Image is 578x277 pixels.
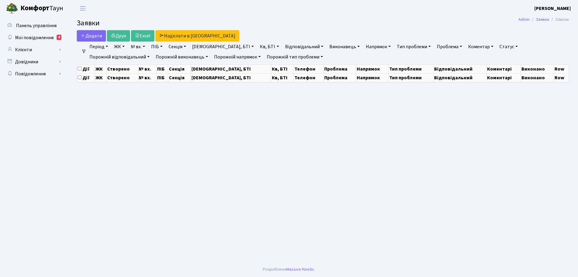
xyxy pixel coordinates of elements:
th: Телефон [294,73,324,82]
a: Напрямок [363,42,393,52]
th: Відповідальний [433,65,486,73]
span: Додати [81,33,102,39]
span: Мої повідомлення [15,34,54,41]
a: Порожній відповідальний [87,52,152,62]
th: Проблема [323,65,356,73]
a: Тип проблеми [394,42,433,52]
th: Кв, БТІ [271,73,294,82]
a: Кв, БТІ [257,42,281,52]
button: Переключити навігацію [75,3,90,13]
th: Телефон [294,65,324,73]
th: Напрямок [356,73,389,82]
a: Admin [518,16,530,23]
a: [DEMOGRAPHIC_DATA], БТІ [190,42,256,52]
th: Тип проблеми [389,65,433,73]
a: Клієнти [3,44,63,56]
th: Секція [168,73,191,82]
th: [DEMOGRAPHIC_DATA], БТІ [191,65,271,73]
th: Виконано [521,73,554,82]
th: [DEMOGRAPHIC_DATA], БТІ [191,73,271,82]
span: Панель управління [16,22,57,29]
a: Період [87,42,110,52]
a: [PERSON_NAME] [534,5,571,12]
a: Додати [77,30,106,42]
th: Відповідальний [433,73,486,82]
a: № вх. [128,42,148,52]
th: Коментарі [486,73,521,82]
a: Порожній напрямок [212,52,263,62]
th: Row [554,73,569,82]
a: Massive Kinetic [286,266,314,272]
th: Виконано [521,65,554,73]
span: Заявки [77,18,100,28]
th: ПІБ [156,73,168,82]
a: Порожній тип проблеми [264,52,325,62]
th: Створено [106,73,138,82]
li: Список [549,16,569,23]
a: Мої повідомлення4 [3,32,63,44]
th: ЖК [95,65,106,73]
th: ПІБ [156,65,168,73]
img: logo.png [6,2,18,14]
a: ЖК [112,42,127,52]
span: Таун [20,3,63,14]
a: Секція [166,42,188,52]
th: Тип проблеми [389,73,433,82]
a: Повідомлення [3,68,63,80]
th: Проблема [323,73,356,82]
a: Відповідальний [283,42,326,52]
th: Дії [77,65,95,73]
th: Напрямок [356,65,389,73]
th: № вх. [138,73,157,82]
a: ПІБ [149,42,165,52]
a: Коментар [466,42,496,52]
nav: breadcrumb [509,13,578,26]
a: Порожній виконавець [153,52,210,62]
div: 4 [57,35,61,40]
th: Дії [77,73,95,82]
th: Секція [168,65,191,73]
a: Панель управління [3,20,63,32]
a: Статус [497,42,520,52]
th: № вх. [138,65,157,73]
a: Excel [131,30,154,42]
div: Розроблено . [263,266,315,273]
th: Створено [106,65,138,73]
th: Коментарі [486,65,521,73]
th: ЖК [95,73,106,82]
th: Row [554,65,569,73]
a: Виконавець [327,42,362,52]
th: Кв, БТІ [271,65,294,73]
a: Надіслати в [GEOGRAPHIC_DATA] [155,30,239,42]
b: Комфорт [20,3,49,13]
a: Проблема [434,42,465,52]
a: Друк [107,30,130,42]
a: Довідники [3,56,63,68]
a: Заявки [536,16,549,23]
